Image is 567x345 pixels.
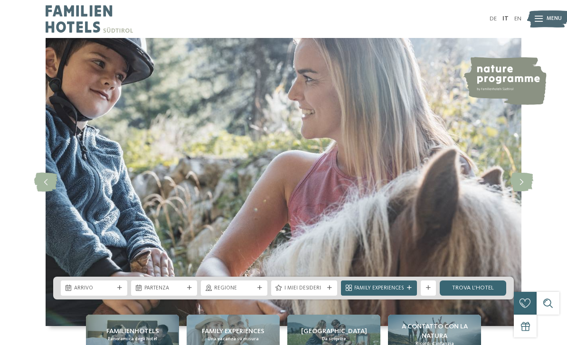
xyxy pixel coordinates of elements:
span: Familienhotels [106,326,159,336]
span: I miei desideri [284,285,324,292]
img: Family hotel Alto Adige: the happy family places! [46,38,521,326]
span: Menu [547,15,562,23]
span: Una vacanza su misura [208,336,259,342]
span: Arrivo [74,285,114,292]
a: IT [502,16,509,22]
a: DE [490,16,497,22]
span: Da scoprire [322,336,346,342]
img: nature programme by Familienhotels Südtirol [463,57,547,105]
a: trova l’hotel [440,280,506,296]
span: A contatto con la natura [392,322,477,341]
span: Regione [214,285,254,292]
span: [GEOGRAPHIC_DATA] [301,326,367,336]
span: Panoramica degli hotel [108,336,157,342]
span: Family Experiences [354,285,404,292]
span: Partenza [144,285,184,292]
a: EN [514,16,521,22]
span: Family experiences [202,326,265,336]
